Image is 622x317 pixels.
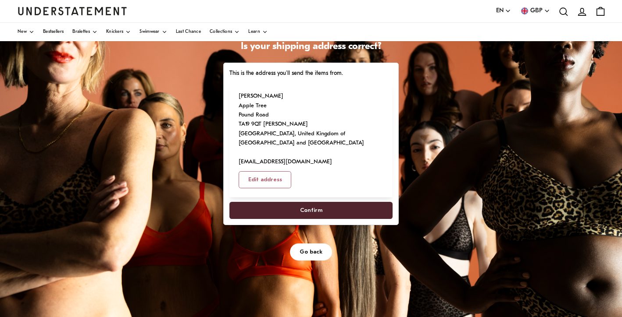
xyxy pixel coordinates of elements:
[300,202,322,218] span: Confirm
[520,6,550,16] button: GBP
[290,243,332,261] button: Go back
[72,30,90,34] span: Bralettes
[496,6,511,16] button: EN
[210,30,232,34] span: Collections
[176,30,201,34] span: Last Chance
[210,23,240,41] a: Collections
[176,23,201,41] a: Last Chance
[229,69,393,78] p: This is the address you'll send the items from.
[72,23,97,41] a: Bralettes
[248,172,282,188] span: Edit address
[239,92,383,167] p: [PERSON_NAME] Apple Tree Pound Road TA19 9QT [PERSON_NAME] [GEOGRAPHIC_DATA], United Kingdom of [...
[229,202,393,219] button: Confirm
[139,23,167,41] a: Swimwear
[248,23,268,41] a: Learn
[43,23,64,41] a: Bestsellers
[300,244,322,260] span: Go back
[18,7,127,15] a: Understatement Homepage
[106,30,123,34] span: Knickers
[18,23,34,41] a: New
[223,41,399,53] h1: Is your shipping address correct?
[106,23,131,41] a: Knickers
[530,6,543,16] span: GBP
[239,171,292,188] button: Edit address
[139,30,159,34] span: Swimwear
[248,30,260,34] span: Learn
[496,6,504,16] span: EN
[43,30,64,34] span: Bestsellers
[18,30,27,34] span: New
